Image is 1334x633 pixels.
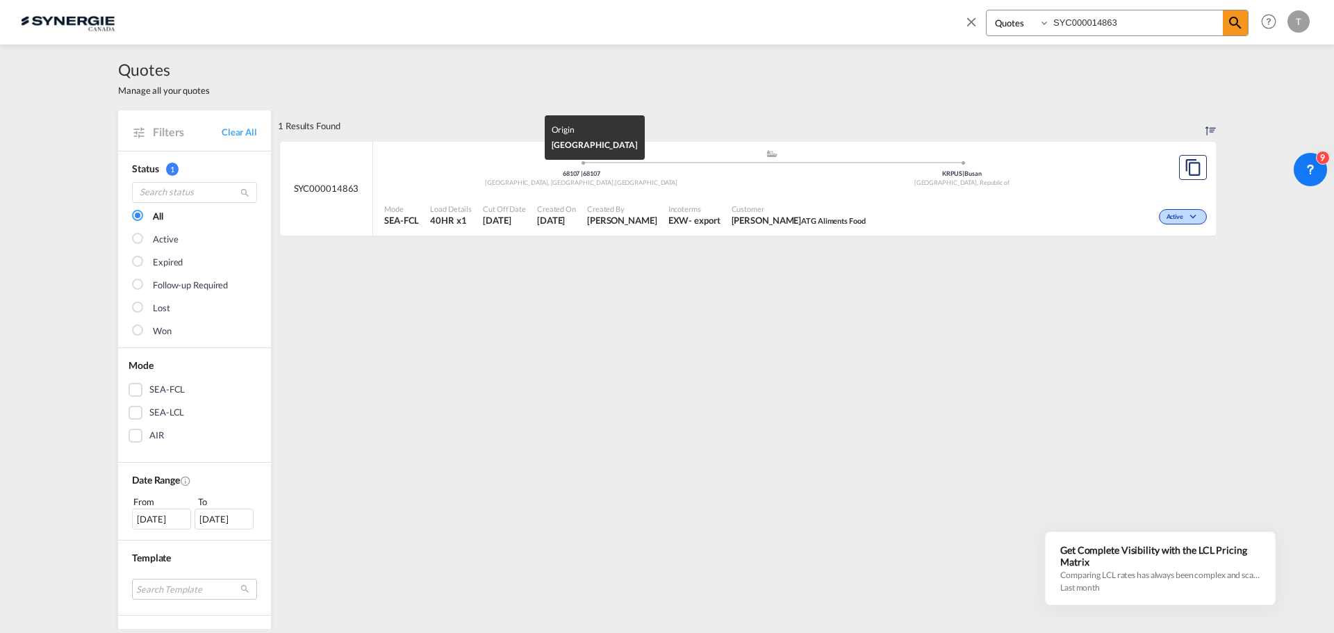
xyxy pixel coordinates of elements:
[1205,110,1216,141] div: Sort by: Created On
[118,58,210,81] span: Quotes
[118,84,210,97] span: Manage all your quotes
[614,179,615,186] span: ,
[129,359,154,371] span: Mode
[153,324,172,338] div: Won
[153,233,178,247] div: Active
[195,509,254,529] div: [DATE]
[132,495,193,509] div: From
[240,188,250,198] md-icon: icon-magnify
[153,302,170,315] div: Lost
[483,214,526,227] span: 18 Sep 2025
[587,204,657,214] span: Created By
[1167,213,1187,222] span: Active
[615,179,677,186] span: [GEOGRAPHIC_DATA]
[129,429,261,443] md-checkbox: AIR
[1257,10,1287,35] div: Help
[21,6,115,38] img: 1f56c880d42311ef80fc7dca854c8e59.png
[914,179,1010,186] span: [GEOGRAPHIC_DATA], Republic of
[153,256,183,270] div: Expired
[764,150,780,157] md-icon: assets/icons/custom/ship-fill.svg
[166,163,179,176] span: 1
[1257,10,1281,33] span: Help
[149,429,164,443] div: AIR
[1159,209,1207,224] div: Change Status Here
[552,140,638,150] span: [GEOGRAPHIC_DATA]
[153,210,163,224] div: All
[1227,15,1244,31] md-icon: icon-magnify
[294,182,359,195] span: SYC000014863
[483,204,526,214] span: Cut Off Date
[430,214,472,227] span: 40HR x 1
[132,162,257,176] div: Status 1
[732,214,866,227] span: Yanick Desormeaux ATG Aliments Food
[153,279,228,293] div: Follow-up Required
[1287,10,1310,33] div: T
[1050,10,1223,35] input: Enter Quotation Number
[801,216,865,225] span: ATG Aliments Food
[689,214,720,227] div: - export
[964,10,986,43] span: icon-close
[537,214,576,227] span: 18 Sep 2025
[563,170,583,177] span: 68107
[132,163,158,174] span: Status
[132,495,257,529] span: From To [DATE][DATE]
[962,170,964,177] span: |
[485,179,614,186] span: [GEOGRAPHIC_DATA], [GEOGRAPHIC_DATA]
[581,170,583,177] span: |
[668,214,720,227] div: EXW export
[132,474,180,486] span: Date Range
[537,204,576,214] span: Created On
[1187,213,1203,221] md-icon: icon-chevron-down
[668,214,689,227] div: EXW
[149,383,185,397] div: SEA-FCL
[129,383,261,397] md-checkbox: SEA-FCL
[384,204,419,214] span: Mode
[384,214,419,227] span: SEA-FCL
[197,495,258,509] div: To
[430,204,472,214] span: Load Details
[153,124,222,140] span: Filters
[587,214,657,227] span: Daniel Dico
[552,122,638,138] div: Origin
[180,475,191,486] md-icon: Created On
[732,204,866,214] span: Customer
[1223,10,1248,35] span: icon-magnify
[132,552,171,564] span: Template
[942,170,982,177] span: KRPUS Busan
[1179,155,1207,180] button: Copy Quote
[280,142,1216,236] div: SYC000014863 assets/icons/custom/ship-fill.svgassets/icons/custom/roll-o-plane.svgOrigin United S...
[964,14,979,29] md-icon: icon-close
[222,126,257,138] a: Clear All
[129,406,261,420] md-checkbox: SEA-LCL
[132,509,191,529] div: [DATE]
[132,182,257,203] input: Search status
[668,204,720,214] span: Incoterms
[278,110,340,141] div: 1 Results Found
[583,170,600,177] span: 68107
[1185,159,1201,176] md-icon: assets/icons/custom/copyQuote.svg
[149,406,184,420] div: SEA-LCL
